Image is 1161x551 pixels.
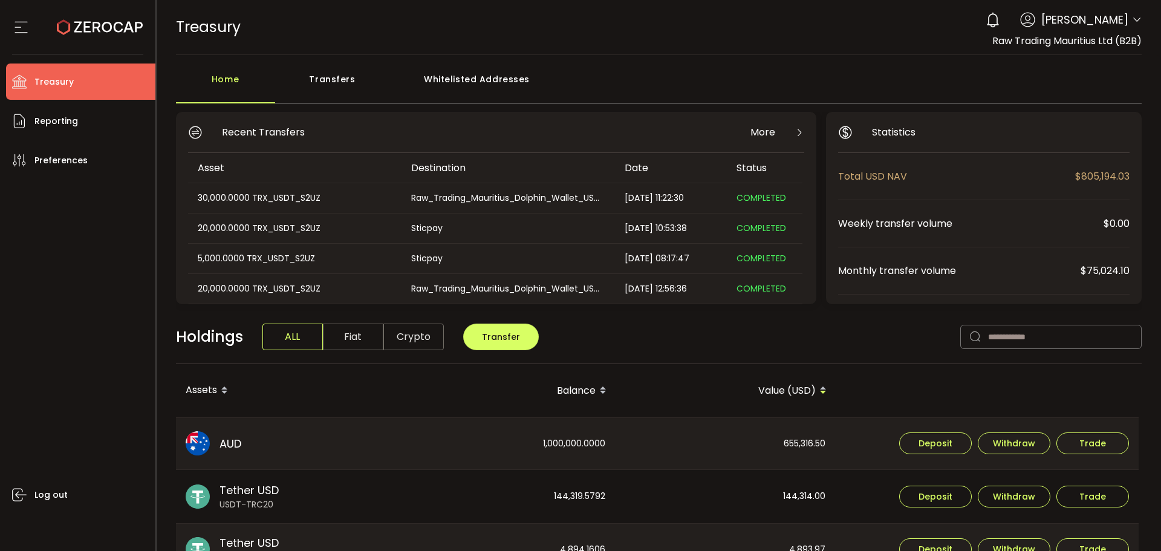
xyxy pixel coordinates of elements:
span: Withdraw [993,492,1035,501]
iframe: Chat Widget [1020,420,1161,551]
span: Fiat [323,324,383,350]
div: 144,314.00 [616,470,835,523]
div: 1,000,000.0000 [396,418,615,470]
div: Date [615,161,727,175]
div: 5,000.0000 TRX_USDT_S2UZ [188,252,400,266]
div: Status [727,161,802,175]
span: Weekly transfer volume [838,216,1104,231]
div: Home [176,67,275,103]
span: Log out [34,486,68,504]
span: Transfer [482,331,520,343]
div: Value (USD) [616,380,836,401]
span: Deposit [919,439,952,448]
div: Raw_Trading_Mauritius_Dolphin_Wallet_USDT [402,282,614,296]
img: usdt_portfolio.svg [186,484,210,509]
span: COMPLETED [737,252,786,264]
span: Deposit [919,492,952,501]
span: COMPLETED [737,192,786,204]
div: Balance [396,380,616,401]
span: Withdraw [993,439,1035,448]
span: Reporting [34,112,78,130]
div: Destination [402,161,615,175]
span: USDT-TRC20 [220,498,279,511]
span: COMPLETED [737,222,786,234]
span: AUD [220,435,241,452]
img: aud_portfolio.svg [186,431,210,455]
span: COMPLETED [737,282,786,295]
span: Recent Transfers [222,125,305,140]
span: Preferences [34,152,88,169]
span: [PERSON_NAME] [1041,11,1128,28]
div: Whitelisted Addresses [390,67,564,103]
span: Tether USD [220,535,279,551]
span: Total USD NAV [838,169,1075,184]
button: Deposit [899,486,972,507]
span: Treasury [34,73,74,91]
button: Withdraw [978,486,1050,507]
div: [DATE] 08:17:47 [615,252,727,266]
span: $805,194.03 [1075,169,1130,184]
span: Crypto [383,324,444,350]
div: Assets [176,380,396,401]
span: $0.00 [1104,216,1130,231]
button: Withdraw [978,432,1050,454]
div: 655,316.50 [616,418,835,470]
span: More [750,125,775,140]
span: Statistics [872,125,915,140]
div: [DATE] 12:56:36 [615,282,727,296]
div: Sticpay [402,252,614,266]
span: $75,024.10 [1081,263,1130,278]
button: Transfer [463,324,539,350]
span: Monthly transfer volume [838,263,1081,278]
div: 20,000.0000 TRX_USDT_S2UZ [188,282,400,296]
div: Raw_Trading_Mauritius_Dolphin_Wallet_USDT [402,191,614,205]
div: Sticpay [402,221,614,235]
span: Treasury [176,16,241,37]
div: 144,319.5792 [396,470,615,523]
div: [DATE] 10:53:38 [615,221,727,235]
div: 20,000.0000 TRX_USDT_S2UZ [188,221,400,235]
span: Raw Trading Mauritius Ltd (B2B) [992,34,1142,48]
div: Asset [188,161,402,175]
span: Holdings [176,325,243,348]
span: Tether USD [220,482,279,498]
div: Transfers [275,67,390,103]
div: 30,000.0000 TRX_USDT_S2UZ [188,191,400,205]
button: Deposit [899,432,972,454]
div: [DATE] 11:22:30 [615,191,727,205]
span: ALL [262,324,323,350]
